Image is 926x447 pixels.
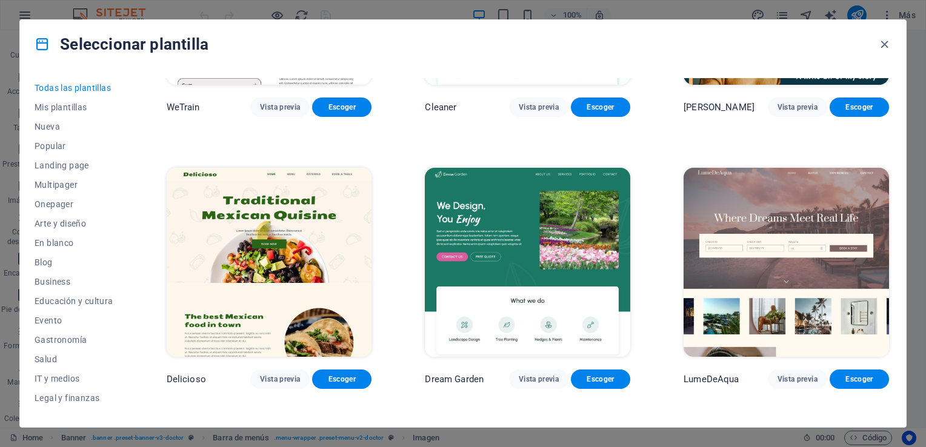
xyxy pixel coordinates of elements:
[425,101,456,113] p: Cleaner
[322,102,362,112] span: Escoger
[778,102,818,112] span: Vista previa
[839,374,879,384] span: Escoger
[312,98,371,117] button: Escoger
[684,373,739,385] p: LumeDeAqua
[322,374,362,384] span: Escoger
[35,122,113,131] span: Nueva
[35,141,113,151] span: Popular
[35,238,113,248] span: En blanco
[519,102,559,112] span: Vista previa
[35,199,113,209] span: Onepager
[35,388,113,408] button: Legal y finanzas
[778,374,818,384] span: Vista previa
[35,102,113,112] span: Mis plantillas
[35,311,113,330] button: Evento
[35,369,113,388] button: IT y medios
[571,369,630,389] button: Escoger
[35,408,113,427] button: Sin ánimo de lucro
[35,296,113,306] span: Educación y cultura
[250,369,310,389] button: Vista previa
[35,233,113,253] button: En blanco
[35,83,113,93] span: Todas las plantillas
[35,214,113,233] button: Arte y diseño
[35,175,113,194] button: Multipager
[509,369,568,389] button: Vista previa
[35,78,113,98] button: Todas las plantillas
[509,98,568,117] button: Vista previa
[35,35,208,54] h4: Seleccionar plantilla
[35,316,113,325] span: Evento
[260,102,300,112] span: Vista previa
[35,393,113,403] span: Legal y finanzas
[581,102,621,112] span: Escoger
[312,369,371,389] button: Escoger
[167,168,372,357] img: Delicioso
[35,253,113,272] button: Blog
[250,98,310,117] button: Vista previa
[830,98,889,117] button: Escoger
[830,369,889,389] button: Escoger
[35,257,113,267] span: Blog
[35,335,113,345] span: Gastronomía
[768,98,827,117] button: Vista previa
[35,117,113,136] button: Nueva
[35,136,113,156] button: Popular
[35,330,113,349] button: Gastronomía
[684,101,754,113] p: [PERSON_NAME]
[35,354,113,364] span: Salud
[519,374,559,384] span: Vista previa
[839,102,879,112] span: Escoger
[260,374,300,384] span: Vista previa
[425,373,484,385] p: Dream Garden
[35,161,113,170] span: Landing page
[35,374,113,383] span: IT y medios
[571,98,630,117] button: Escoger
[35,156,113,175] button: Landing page
[684,168,889,357] img: LumeDeAqua
[35,272,113,291] button: Business
[35,349,113,369] button: Salud
[167,101,200,113] p: WeTrain
[35,180,113,190] span: Multipager
[167,373,206,385] p: Delicioso
[35,194,113,214] button: Onepager
[35,291,113,311] button: Educación y cultura
[35,219,113,228] span: Arte y diseño
[425,168,630,357] img: Dream Garden
[768,369,827,389] button: Vista previa
[35,98,113,117] button: Mis plantillas
[35,277,113,286] span: Business
[581,374,621,384] span: Escoger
